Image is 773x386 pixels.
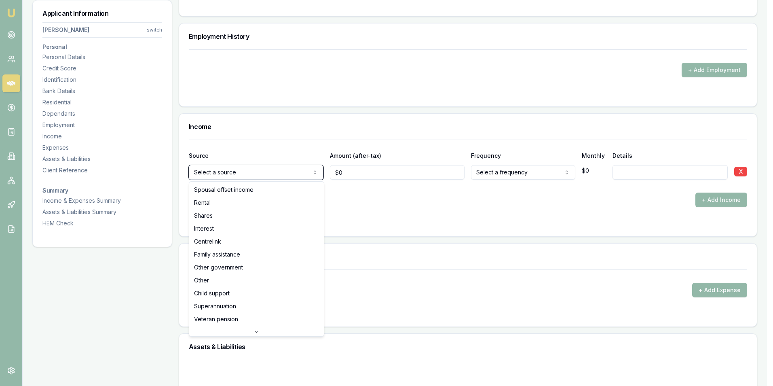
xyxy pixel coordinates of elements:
[194,250,240,259] span: Family assistance
[194,199,211,207] span: Rental
[194,315,238,323] span: Veteran pension
[194,212,213,220] span: Shares
[194,225,214,233] span: Interest
[194,289,230,297] span: Child support
[194,238,221,246] span: Centrelink
[194,302,236,310] span: Superannuation
[194,186,253,194] span: Spousal offset income
[194,276,209,284] span: Other
[194,263,243,271] span: Other government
